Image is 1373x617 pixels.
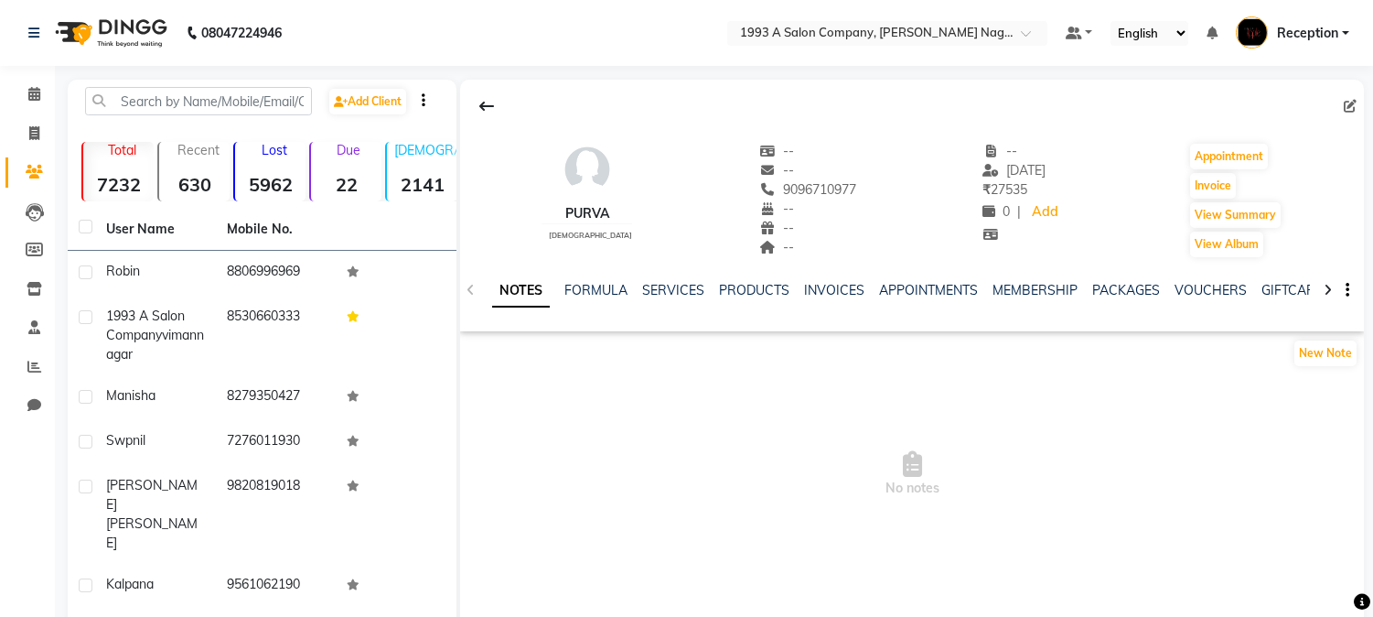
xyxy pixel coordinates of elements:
button: View Summary [1190,202,1281,228]
span: -- [759,143,794,159]
a: MEMBERSHIP [992,282,1078,298]
td: 8279350427 [216,375,337,420]
a: FORMULA [564,282,628,298]
button: Appointment [1190,144,1268,169]
img: Reception [1236,16,1268,49]
p: Total [91,142,154,158]
th: User Name [95,209,216,251]
b: 08047224946 [201,7,282,59]
span: -- [982,143,1017,159]
span: 1993 A salon company [106,308,185,343]
a: INVOICES [804,282,864,298]
strong: 630 [159,173,230,196]
a: Add Client [329,89,406,114]
a: Add [1028,200,1060,225]
p: [DEMOGRAPHIC_DATA] [394,142,457,158]
img: logo [47,7,172,59]
div: purva [542,204,632,223]
span: Manisha [106,387,156,404]
a: PACKAGES [1092,282,1160,298]
span: 9096710977 [759,181,856,198]
a: SERVICES [642,282,704,298]
a: APPOINTMENTS [879,282,978,298]
img: avatar [560,142,615,197]
span: -- [759,200,794,217]
span: swpnil [106,432,145,449]
span: [DATE] [982,162,1046,179]
span: Reception [1277,24,1338,43]
div: Back to Client [467,89,506,124]
p: Due [315,142,381,158]
span: [DEMOGRAPHIC_DATA] [549,231,632,240]
strong: 2141 [387,173,457,196]
button: New Note [1294,341,1357,366]
span: [PERSON_NAME] [106,477,198,513]
strong: 22 [311,173,381,196]
span: 0 [982,203,1010,220]
span: robin [106,263,140,279]
input: Search by Name/Mobile/Email/Code [85,87,312,115]
strong: 7232 [83,173,154,196]
th: Mobile No. [216,209,337,251]
span: No notes [460,383,1364,566]
span: -- [759,239,794,255]
strong: 5962 [235,173,306,196]
td: 8806996969 [216,251,337,296]
a: GIFTCARDS [1261,282,1333,298]
span: -- [759,220,794,236]
a: NOTES [492,275,550,308]
a: PRODUCTS [719,282,789,298]
button: View Album [1190,232,1263,257]
span: [PERSON_NAME] [106,515,198,551]
span: kalpana [106,576,154,592]
p: Lost [242,142,306,158]
span: | [1017,202,1021,222]
td: 8530660333 [216,296,337,375]
button: Invoice [1190,173,1236,199]
span: -- [759,162,794,179]
td: 9820819018 [216,465,337,564]
iframe: chat widget [1296,544,1355,599]
td: 7276011930 [216,420,337,465]
td: 9561062190 [216,564,337,609]
a: VOUCHERS [1175,282,1247,298]
span: 27535 [982,181,1027,198]
span: ₹ [982,181,991,198]
p: Recent [166,142,230,158]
